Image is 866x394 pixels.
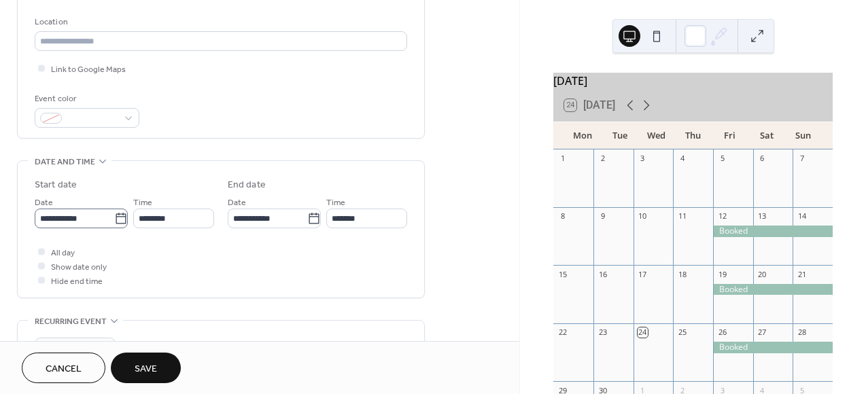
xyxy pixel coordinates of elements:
div: 9 [597,211,608,221]
div: Booked [713,342,833,353]
div: Thu [675,122,712,149]
div: Mon [564,122,601,149]
div: Booked [713,284,833,295]
span: Date [35,196,53,210]
button: Save [111,353,181,383]
div: Location [35,15,404,29]
div: Tue [601,122,638,149]
div: Booked [713,226,833,237]
div: 1 [557,154,568,164]
span: Date [228,196,246,210]
div: Event color [35,92,137,106]
div: Fri [712,122,748,149]
span: Show date only [51,260,107,274]
div: Wed [638,122,675,149]
span: Time [133,196,152,210]
div: 18 [677,269,687,279]
div: 3 [638,154,648,164]
div: 12 [717,211,727,221]
div: 25 [677,327,687,338]
span: Hide end time [51,274,103,289]
span: Save [135,362,157,376]
span: Cancel [46,362,82,376]
div: [DATE] [553,73,833,89]
div: 27 [757,327,767,338]
div: 7 [797,154,807,164]
div: 16 [597,269,608,279]
div: 22 [557,327,568,338]
div: 4 [677,154,687,164]
span: All day [51,246,75,260]
div: 15 [557,269,568,279]
div: 28 [797,327,807,338]
div: 13 [757,211,767,221]
div: End date [228,178,266,192]
div: 21 [797,269,807,279]
div: 5 [717,154,727,164]
span: Date and time [35,155,95,169]
button: Cancel [22,353,105,383]
span: Recurring event [35,315,107,329]
span: Time [326,196,345,210]
div: Sat [748,122,785,149]
div: 10 [638,211,648,221]
div: 14 [797,211,807,221]
div: 8 [557,211,568,221]
div: 20 [757,269,767,279]
div: 24 [638,327,648,338]
div: 17 [638,269,648,279]
div: 23 [597,327,608,338]
div: 2 [597,154,608,164]
span: Link to Google Maps [51,62,126,77]
div: 6 [757,154,767,164]
div: 26 [717,327,727,338]
div: 19 [717,269,727,279]
div: Start date [35,178,77,192]
div: Sun [785,122,822,149]
div: 11 [677,211,687,221]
